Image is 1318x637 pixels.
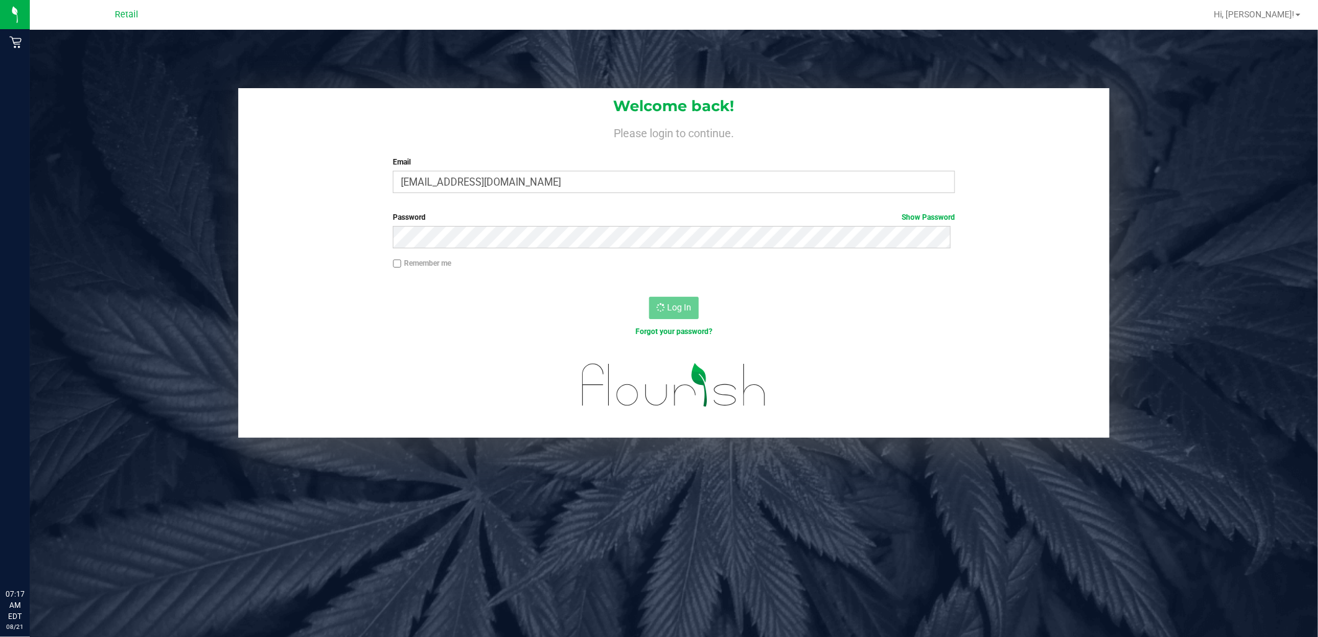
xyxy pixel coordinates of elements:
[1214,9,1294,19] span: Hi, [PERSON_NAME]!
[6,589,24,622] p: 07:17 AM EDT
[6,622,24,631] p: 08/21
[393,213,426,222] span: Password
[393,258,451,269] label: Remember me
[115,9,138,20] span: Retail
[393,156,955,168] label: Email
[902,213,955,222] a: Show Password
[393,260,401,268] input: Remember me
[9,36,22,48] inline-svg: Retail
[667,302,691,312] span: Log In
[635,327,712,336] a: Forgot your password?
[238,98,1110,114] h1: Welcome back!
[565,350,783,420] img: flourish_logo.svg
[649,297,699,319] button: Log In
[238,124,1110,139] h4: Please login to continue.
